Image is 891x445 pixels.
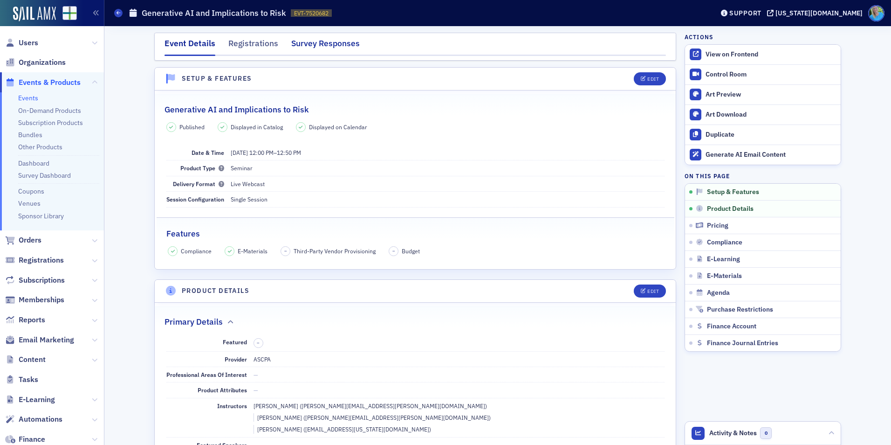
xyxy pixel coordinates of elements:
[5,77,81,88] a: Events & Products
[142,7,286,19] h1: Generative AI and Implications to Risk
[198,386,247,394] span: Product Attributes
[19,235,41,245] span: Orders
[18,171,71,180] a: Survey Dashboard
[254,355,271,363] span: ASCPA
[760,427,772,439] span: 0
[634,72,666,85] button: Edit
[5,434,45,445] a: Finance
[277,149,301,156] time: 12:50 PM
[707,238,742,247] span: Compliance
[729,9,761,17] div: Support
[192,149,224,156] span: Date & Time
[392,248,395,254] span: –
[706,131,836,139] div: Duplicate
[56,6,77,22] a: View Homepage
[18,94,38,102] a: Events
[18,131,42,139] a: Bundles
[62,6,77,21] img: SailAMX
[18,143,62,151] a: Other Products
[166,195,224,203] span: Session Configuration
[182,74,252,83] h4: Setup & Features
[179,123,205,131] span: Published
[19,275,65,285] span: Subscriptions
[707,188,759,196] span: Setup & Features
[402,247,420,255] span: Budget
[18,212,64,220] a: Sponsor Library
[5,38,38,48] a: Users
[19,434,45,445] span: Finance
[166,371,247,378] span: Professional Areas Of Interest
[685,145,841,165] button: Generate AI Email Content
[294,247,376,255] span: Third-Party Vendor Provisioning
[223,338,247,346] span: Featured
[182,286,249,296] h4: Product Details
[709,428,757,438] span: Activity & Notes
[231,180,265,188] span: Live Webcast
[19,295,64,305] span: Memberships
[238,247,267,255] span: E-Materials
[767,10,866,16] button: [US_STATE][DOMAIN_NAME]
[19,375,38,385] span: Tasks
[19,255,64,265] span: Registrations
[647,289,659,294] div: Edit
[685,33,713,41] h4: Actions
[707,255,740,264] span: E-Learning
[707,205,754,213] span: Product Details
[231,149,301,156] span: –
[231,123,283,131] span: Displayed in Catalog
[164,104,309,116] h2: Generative AI and Implications to Risk
[18,159,49,167] a: Dashboard
[5,295,64,305] a: Memberships
[685,125,841,145] button: Duplicate
[18,199,41,208] a: Venues
[19,315,45,325] span: Reports
[685,84,841,104] a: Art Preview
[685,45,841,64] a: View on Frontend
[164,37,215,56] div: Event Details
[249,149,274,156] time: 12:00 PM
[19,395,55,405] span: E-Learning
[647,76,659,82] div: Edit
[5,375,38,385] a: Tasks
[685,65,841,84] a: Control Room
[180,164,224,172] span: Product Type
[231,149,248,156] span: [DATE]
[173,180,224,188] span: Delivery Format
[707,222,728,230] span: Pricing
[13,7,56,21] a: SailAMX
[19,355,46,365] span: Content
[231,195,267,203] span: Single Session
[254,371,258,378] span: —
[257,340,260,346] span: –
[18,106,81,115] a: On-Demand Products
[5,235,41,245] a: Orders
[706,70,836,79] div: Control Room
[166,228,200,240] h2: Features
[685,104,841,125] a: Art Download
[309,123,367,131] span: Displayed on Calendar
[164,316,223,328] h2: Primary Details
[706,90,836,99] div: Art Preview
[19,335,74,345] span: Email Marketing
[706,50,836,59] div: View on Frontend
[254,413,491,422] div: [PERSON_NAME] ([PERSON_NAME][EMAIL_ADDRESS][PERSON_NAME][DOMAIN_NAME])
[775,9,863,17] div: [US_STATE][DOMAIN_NAME]
[706,151,836,159] div: Generate AI Email Content
[634,285,666,298] button: Edit
[19,77,81,88] span: Events & Products
[18,118,83,127] a: Subscription Products
[291,37,360,55] div: Survey Responses
[5,395,55,405] a: E-Learning
[228,37,278,55] div: Registrations
[19,38,38,48] span: Users
[868,5,884,21] span: Profile
[5,255,64,265] a: Registrations
[254,386,258,394] span: —
[5,355,46,365] a: Content
[254,402,487,410] div: [PERSON_NAME] ([PERSON_NAME][EMAIL_ADDRESS][PERSON_NAME][DOMAIN_NAME])
[5,414,62,424] a: Automations
[706,111,836,119] div: Art Download
[5,335,74,345] a: Email Marketing
[707,339,778,348] span: Finance Journal Entries
[5,315,45,325] a: Reports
